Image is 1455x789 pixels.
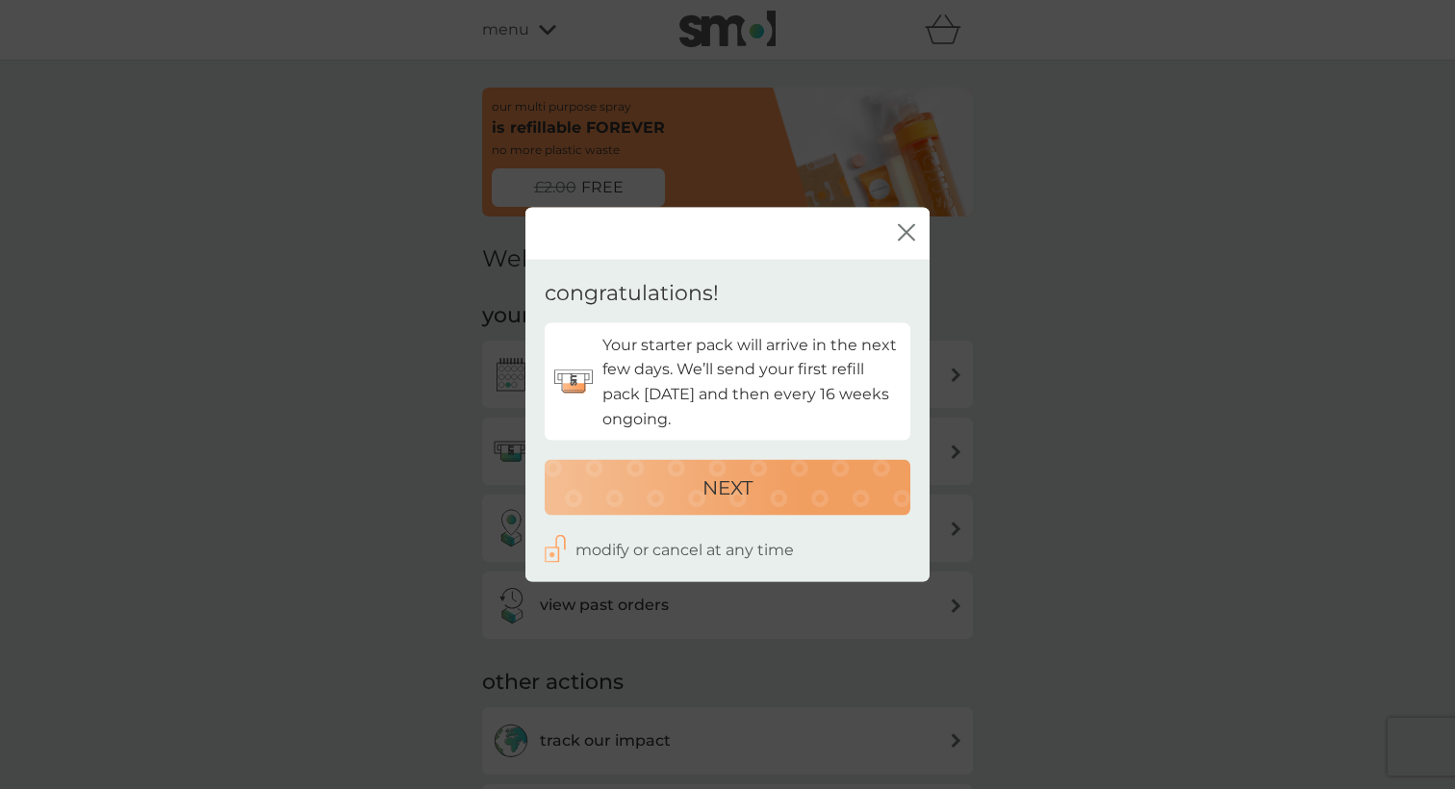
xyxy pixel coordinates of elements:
button: NEXT [545,460,910,516]
p: congratulations! [545,279,719,309]
p: NEXT [702,472,753,503]
p: modify or cancel at any time [575,538,794,563]
p: Your starter pack will arrive in the next few days. We’ll send your first refill pack [DATE] and ... [602,332,901,430]
button: close [898,223,915,243]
